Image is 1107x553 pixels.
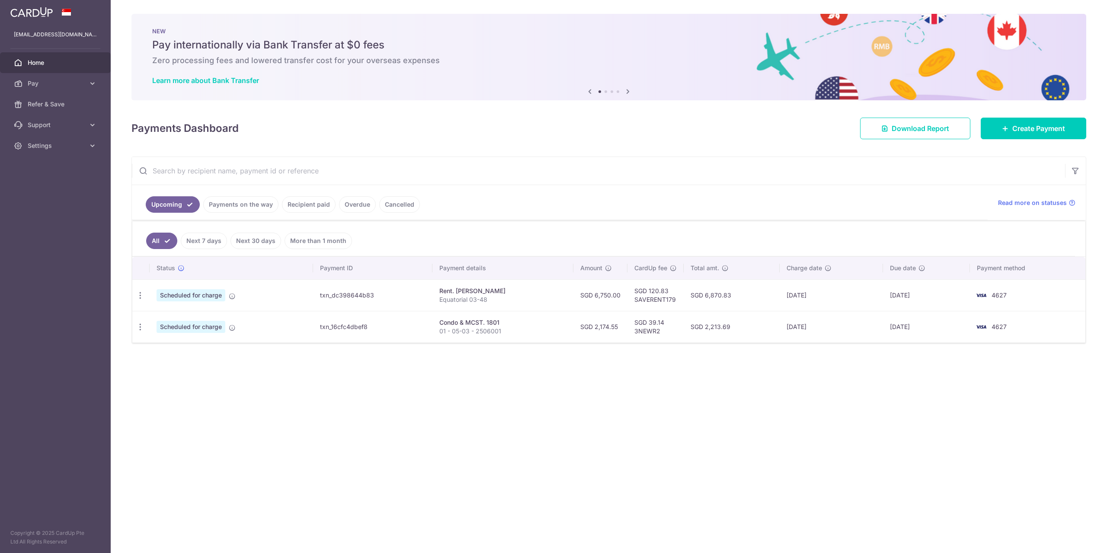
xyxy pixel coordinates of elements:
[157,264,175,272] span: Status
[152,28,1065,35] p: NEW
[992,323,1007,330] span: 4627
[573,279,627,311] td: SGD 6,750.00
[627,311,684,342] td: SGD 39.14 3NEWR2
[981,118,1086,139] a: Create Payment
[883,279,970,311] td: [DATE]
[146,233,177,249] a: All
[627,279,684,311] td: SGD 120.83 SAVERENT179
[892,123,949,134] span: Download Report
[28,100,85,109] span: Refer & Save
[580,264,602,272] span: Amount
[573,311,627,342] td: SGD 2,174.55
[691,264,719,272] span: Total amt.
[684,311,780,342] td: SGD 2,213.69
[313,311,432,342] td: txn_16cfc4dbef8
[28,58,85,67] span: Home
[203,196,278,213] a: Payments on the way
[157,321,225,333] span: Scheduled for charge
[131,121,239,136] h4: Payments Dashboard
[439,287,566,295] div: Rent. [PERSON_NAME]
[860,118,970,139] a: Download Report
[230,233,281,249] a: Next 30 days
[131,14,1086,100] img: Bank transfer banner
[439,318,566,327] div: Condo & MCST. 1801
[10,7,53,17] img: CardUp
[152,76,259,85] a: Learn more about Bank Transfer
[1012,123,1065,134] span: Create Payment
[973,322,990,332] img: Bank Card
[998,198,1067,207] span: Read more on statuses
[285,233,352,249] a: More than 1 month
[787,264,822,272] span: Charge date
[157,289,225,301] span: Scheduled for charge
[181,233,227,249] a: Next 7 days
[146,196,200,213] a: Upcoming
[432,257,573,279] th: Payment details
[684,279,780,311] td: SGD 6,870.83
[883,311,970,342] td: [DATE]
[14,30,97,39] p: [EMAIL_ADDRESS][DOMAIN_NAME]
[970,257,1086,279] th: Payment method
[339,196,376,213] a: Overdue
[313,257,432,279] th: Payment ID
[973,290,990,300] img: Bank Card
[152,55,1065,66] h6: Zero processing fees and lowered transfer cost for your overseas expenses
[992,291,1007,299] span: 4627
[379,196,420,213] a: Cancelled
[780,311,883,342] td: [DATE]
[780,279,883,311] td: [DATE]
[890,264,916,272] span: Due date
[634,264,667,272] span: CardUp fee
[152,38,1065,52] h5: Pay internationally via Bank Transfer at $0 fees
[439,327,566,336] p: 01 - 05-03 - 2506001
[28,121,85,129] span: Support
[998,198,1075,207] a: Read more on statuses
[282,196,336,213] a: Recipient paid
[313,279,432,311] td: txn_dc398644b83
[28,141,85,150] span: Settings
[132,157,1065,185] input: Search by recipient name, payment id or reference
[439,295,566,304] p: Equatorial 03-48
[28,79,85,88] span: Pay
